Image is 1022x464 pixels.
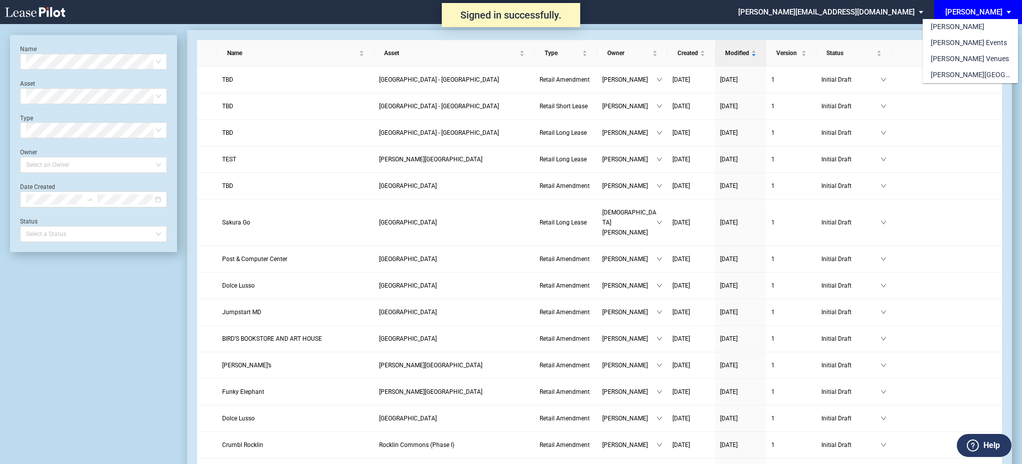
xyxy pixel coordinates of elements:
div: [PERSON_NAME] Venues [931,54,1009,64]
button: Help [957,434,1011,457]
div: Signed in successfully. [442,3,580,27]
div: [PERSON_NAME][GEOGRAPHIC_DATA] Consents [931,70,1010,80]
div: [PERSON_NAME] Events [931,38,1007,48]
label: Help [983,439,1000,452]
div: [PERSON_NAME] [931,22,984,32]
